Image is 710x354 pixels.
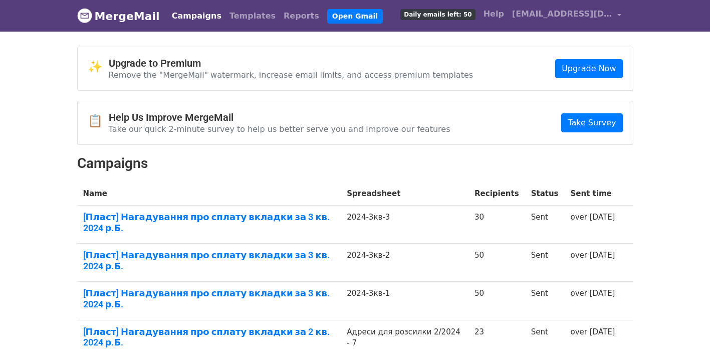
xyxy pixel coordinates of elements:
[512,8,612,20] span: [EMAIL_ADDRESS][DOMAIN_NAME]
[168,6,225,26] a: Campaigns
[109,57,474,69] h4: Upgrade to Premium
[525,182,565,206] th: Status
[571,251,615,260] a: over [DATE]
[525,244,565,282] td: Sent
[525,206,565,244] td: Sent
[561,113,622,132] a: Take Survey
[396,4,479,24] a: Daily emails left: 50
[571,327,615,336] a: over [DATE]
[468,282,525,320] td: 50
[83,212,335,233] a: [Пласт] Нагадування про сплату вкладки за 3 кв. 2024 р.Б.
[225,6,280,26] a: Templates
[77,6,160,27] a: MergeMail
[341,206,468,244] td: 2024-3кв-3
[480,4,508,24] a: Help
[88,114,109,128] span: 📋
[109,70,474,80] p: Remove the "MergeMail" watermark, increase email limits, and access premium templates
[341,244,468,282] td: 2024-3кв-2
[525,282,565,320] td: Sent
[109,124,450,134] p: Take our quick 2-minute survey to help us better serve you and improve our features
[88,60,109,74] span: ✨
[565,182,621,206] th: Sent time
[77,155,633,172] h2: Campaigns
[571,289,615,298] a: over [DATE]
[327,9,383,24] a: Open Gmail
[280,6,323,26] a: Reports
[508,4,625,28] a: [EMAIL_ADDRESS][DOMAIN_NAME]
[468,244,525,282] td: 50
[468,206,525,244] td: 30
[77,182,341,206] th: Name
[400,9,475,20] span: Daily emails left: 50
[109,111,450,123] h4: Help Us Improve MergeMail
[468,182,525,206] th: Recipients
[341,182,468,206] th: Spreadsheet
[341,282,468,320] td: 2024-3кв-1
[83,326,335,348] a: [Пласт] Нагадування про сплату вкладки за 2 кв. 2024 р.Б.
[571,213,615,222] a: over [DATE]
[555,59,622,78] a: Upgrade Now
[83,250,335,271] a: [Пласт] Нагадування про сплату вкладки за 3 кв. 2024 р.Б.
[77,8,92,23] img: MergeMail logo
[83,288,335,309] a: [Пласт] Нагадування про сплату вкладки за 3 кв. 2024 р.Б.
